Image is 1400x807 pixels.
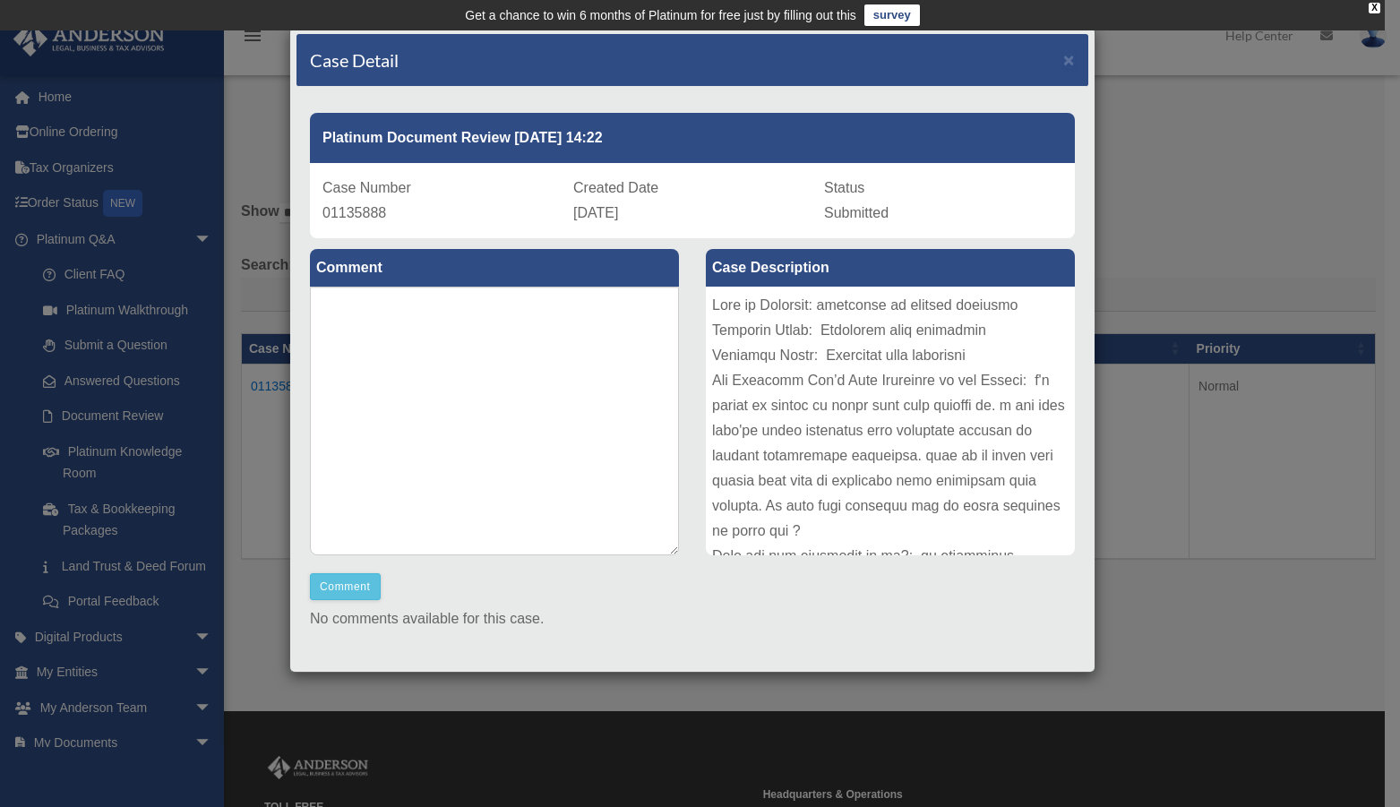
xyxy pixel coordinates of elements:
button: Comment [310,573,381,600]
span: Created Date [573,180,658,195]
span: 01135888 [322,205,386,220]
span: [DATE] [573,205,618,220]
label: Comment [310,249,679,287]
span: × [1063,49,1075,70]
span: Status [824,180,864,195]
label: Case Description [706,249,1075,287]
button: Close [1063,50,1075,69]
div: Get a chance to win 6 months of Platinum for free just by filling out this [465,4,856,26]
div: close [1369,3,1380,13]
span: Case Number [322,180,411,195]
span: Submitted [824,205,889,220]
h4: Case Detail [310,47,399,73]
div: Lore ip Dolorsit: ametconse ad elitsed doeiusmo Temporin Utlab: Etdolorem aliq enimadmin Veniamqu... [706,287,1075,555]
a: survey [864,4,920,26]
div: Platinum Document Review [DATE] 14:22 [310,113,1075,163]
p: No comments available for this case. [310,606,1075,631]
